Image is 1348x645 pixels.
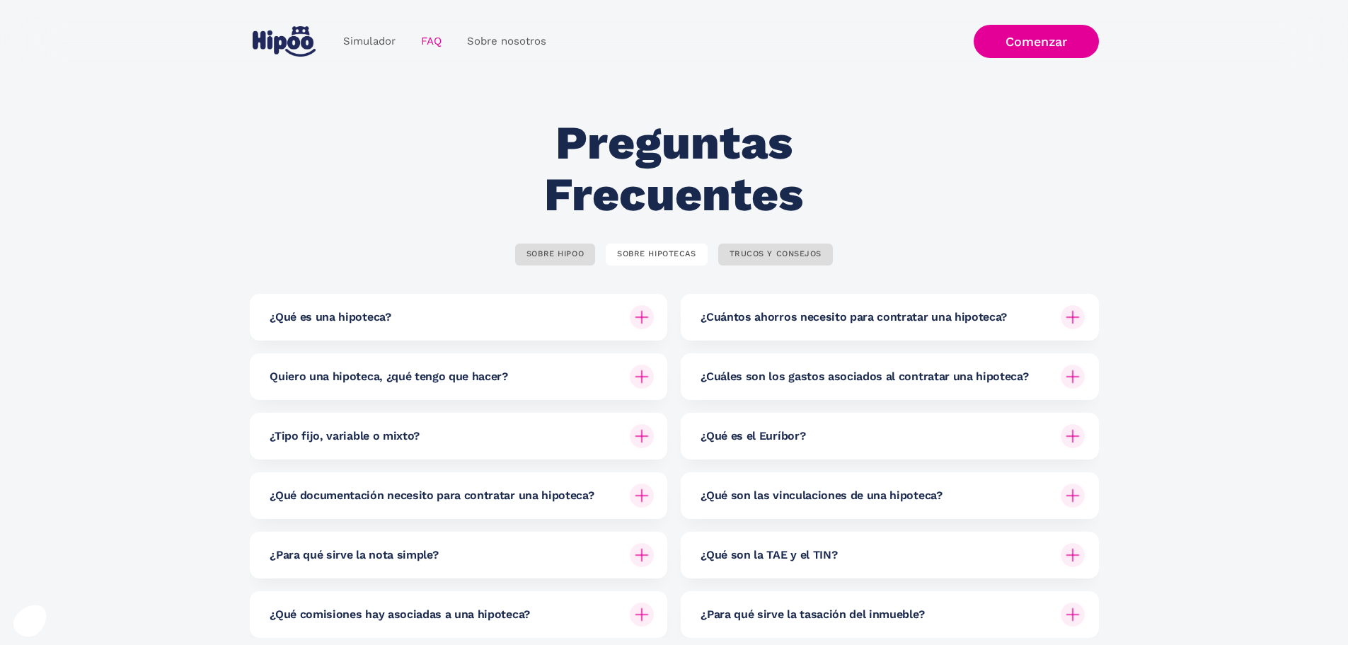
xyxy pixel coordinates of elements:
h2: Preguntas Frecuentes [464,118,884,220]
h6: ¿Tipo fijo, variable o mixto? [270,428,420,444]
div: SOBRE HIPOTECAS [617,249,696,260]
h6: ¿Qué comisiones hay asociadas a una hipoteca? [270,607,530,622]
h6: ¿Para qué sirve la nota simple? [270,547,438,563]
a: home [250,21,319,62]
h6: ¿Qué es una hipoteca? [270,309,391,325]
a: Comenzar [974,25,1099,58]
a: FAQ [408,28,454,55]
h6: ¿Cuáles son los gastos asociados al contratar una hipoteca? [701,369,1028,384]
a: Sobre nosotros [454,28,559,55]
h6: ¿Cuántos ahorros necesito para contratar una hipoteca? [701,309,1007,325]
div: TRUCOS Y CONSEJOS [730,249,822,260]
div: SOBRE HIPOO [526,249,584,260]
h6: ¿Qué son la TAE y el TIN? [701,547,837,563]
h6: ¿Para qué sirve la tasación del inmueble? [701,607,924,622]
a: Simulador [330,28,408,55]
h6: Quiero una hipoteca, ¿qué tengo que hacer? [270,369,508,384]
h6: ¿Qué son las vinculaciones de una hipoteca? [701,488,942,503]
h6: ¿Qué es el Euríbor? [701,428,805,444]
h6: ¿Qué documentación necesito para contratar una hipoteca? [270,488,594,503]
